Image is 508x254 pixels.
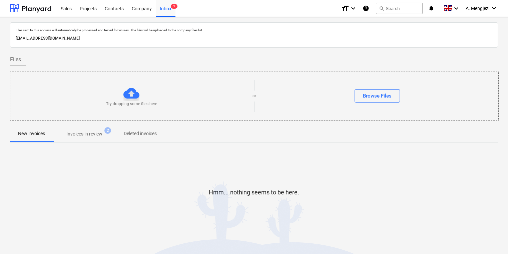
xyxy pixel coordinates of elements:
iframe: Chat Widget [475,222,508,254]
span: A. Mengjezi [466,6,489,11]
i: Knowledge base [363,4,369,12]
button: Search [376,3,423,14]
p: [EMAIL_ADDRESS][DOMAIN_NAME] [16,35,492,42]
i: format_size [341,4,349,12]
span: search [379,6,384,11]
p: Try dropping some files here [106,101,157,107]
p: New invoices [18,130,45,137]
i: keyboard_arrow_down [452,4,460,12]
i: keyboard_arrow_down [349,4,357,12]
span: 2 [104,127,111,134]
p: Deleted invoices [124,130,157,137]
span: 2 [171,4,177,9]
p: or [252,93,256,99]
p: Hmm... nothing seems to be here. [209,188,299,196]
div: Browse Files [363,92,392,100]
span: Files [10,56,21,64]
button: Browse Files [355,89,400,103]
i: notifications [428,4,435,12]
div: Try dropping some files hereorBrowse Files [10,72,499,121]
i: keyboard_arrow_down [490,4,498,12]
p: Invoices in review [66,130,102,137]
p: Files sent to this address will automatically be processed and tested for viruses. The files will... [16,28,492,32]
